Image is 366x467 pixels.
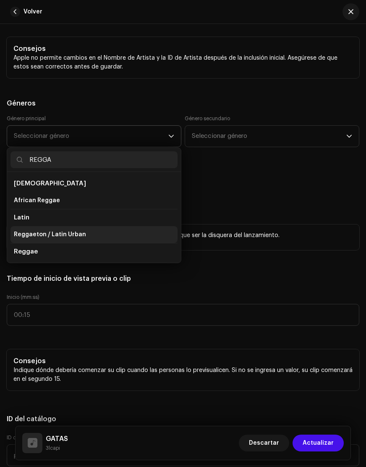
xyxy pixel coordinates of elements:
[14,180,86,187] span: [DEMOGRAPHIC_DATA]
[46,444,68,452] small: GATAS
[7,3,49,20] button: Volver
[346,126,352,147] div: dropdown trigger
[13,356,353,366] h5: Consejos
[7,411,359,427] h5: ID del catálogo
[185,115,230,122] label: Género secundario
[10,226,178,243] li: Reggaeton / Latin Urban
[7,434,43,441] label: ID del catálogo
[46,434,68,444] h5: GATAS
[7,98,359,108] h5: Géneros
[14,196,60,205] span: African Reggae
[13,366,353,384] p: Indique dónde debería comenzar su clip cuando las personas lo previsualicen. Si no se ingresa un ...
[14,126,168,147] span: Seleccionar género
[10,192,178,209] li: African Reggae
[13,44,353,54] h5: Consejos
[14,248,38,255] span: Reggae
[24,3,42,20] span: Volver
[168,126,174,147] div: dropdown trigger
[13,231,353,240] p: El valor de la disquera de una pista en un lanzamiento tiene que ser la disquera del lanzamiento.
[239,435,289,451] button: Descartar
[7,294,359,301] label: Inicio (mm:ss)
[7,444,359,466] input: por ejemplo: XYGHIT
[249,435,279,451] span: Descartar
[14,214,29,221] span: Latin
[293,435,344,451] button: Actualizar
[192,126,346,147] span: Seleccionar género
[13,54,353,71] p: Apple no permite cambios en el Nombre de Artista y la ID de Artista después de la inclusión inici...
[7,177,359,187] h5: Disquera
[14,230,86,239] span: Reggaeton / Latin Urban
[10,260,178,277] li: Reggae
[7,270,359,287] h5: Tiempo de inicio de vista previa o clip
[7,172,181,297] ul: Option List
[7,304,359,326] input: 00:15
[303,435,334,451] span: Actualizar
[7,115,46,122] label: Género principal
